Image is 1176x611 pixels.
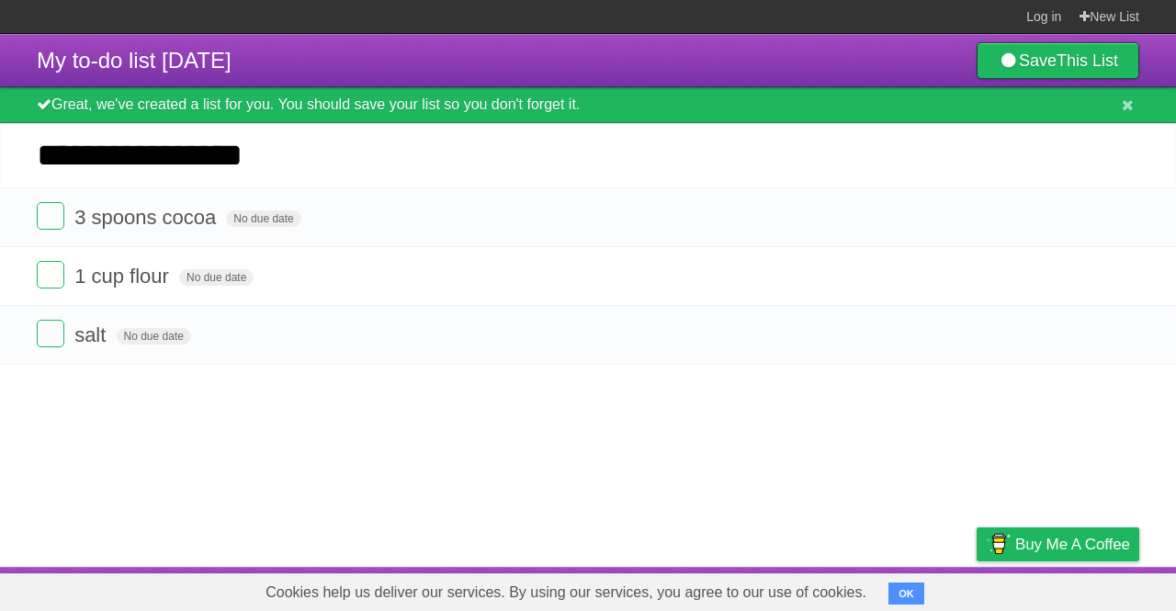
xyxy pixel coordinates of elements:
[117,328,191,345] span: No due date
[247,574,885,611] span: Cookies help us deliver our services. By using our services, you agree to our use of cookies.
[179,269,254,286] span: No due date
[74,206,220,229] span: 3 spoons cocoa
[37,48,232,73] span: My to-do list [DATE]
[37,261,64,289] label: Done
[732,571,771,606] a: About
[37,202,64,230] label: Done
[74,323,110,346] span: salt
[888,583,924,605] button: OK
[226,210,300,227] span: No due date
[74,265,174,288] span: 1 cup flour
[953,571,1001,606] a: Privacy
[1023,571,1139,606] a: Suggest a feature
[37,320,64,347] label: Done
[793,571,867,606] a: Developers
[986,528,1011,560] img: Buy me a coffee
[977,42,1139,79] a: SaveThis List
[1015,528,1130,560] span: Buy me a coffee
[977,527,1139,561] a: Buy me a coffee
[1057,51,1118,70] b: This List
[890,571,931,606] a: Terms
